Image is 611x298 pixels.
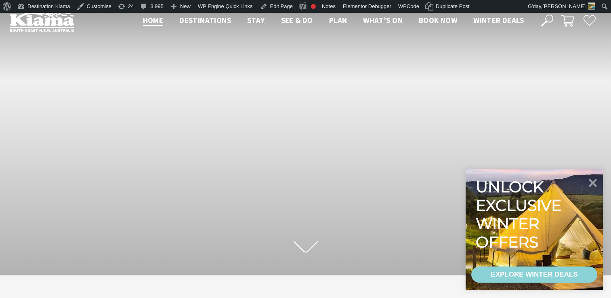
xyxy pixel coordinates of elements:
span: Stay [247,15,265,25]
span: Book now [419,15,457,25]
img: Kiama Logo [10,10,74,32]
span: Winter Deals [473,15,524,25]
div: Focus keyphrase not set [311,4,316,9]
a: EXPLORE WINTER DEALS [471,267,597,283]
div: EXPLORE WINTER DEALS [491,267,577,283]
div: Unlock exclusive winter offers [476,178,565,251]
nav: Main Menu [135,14,532,27]
span: What’s On [363,15,403,25]
span: Destinations [179,15,231,25]
span: See & Do [281,15,313,25]
span: Plan [329,15,347,25]
span: Home [143,15,164,25]
span: [PERSON_NAME] [542,3,586,9]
